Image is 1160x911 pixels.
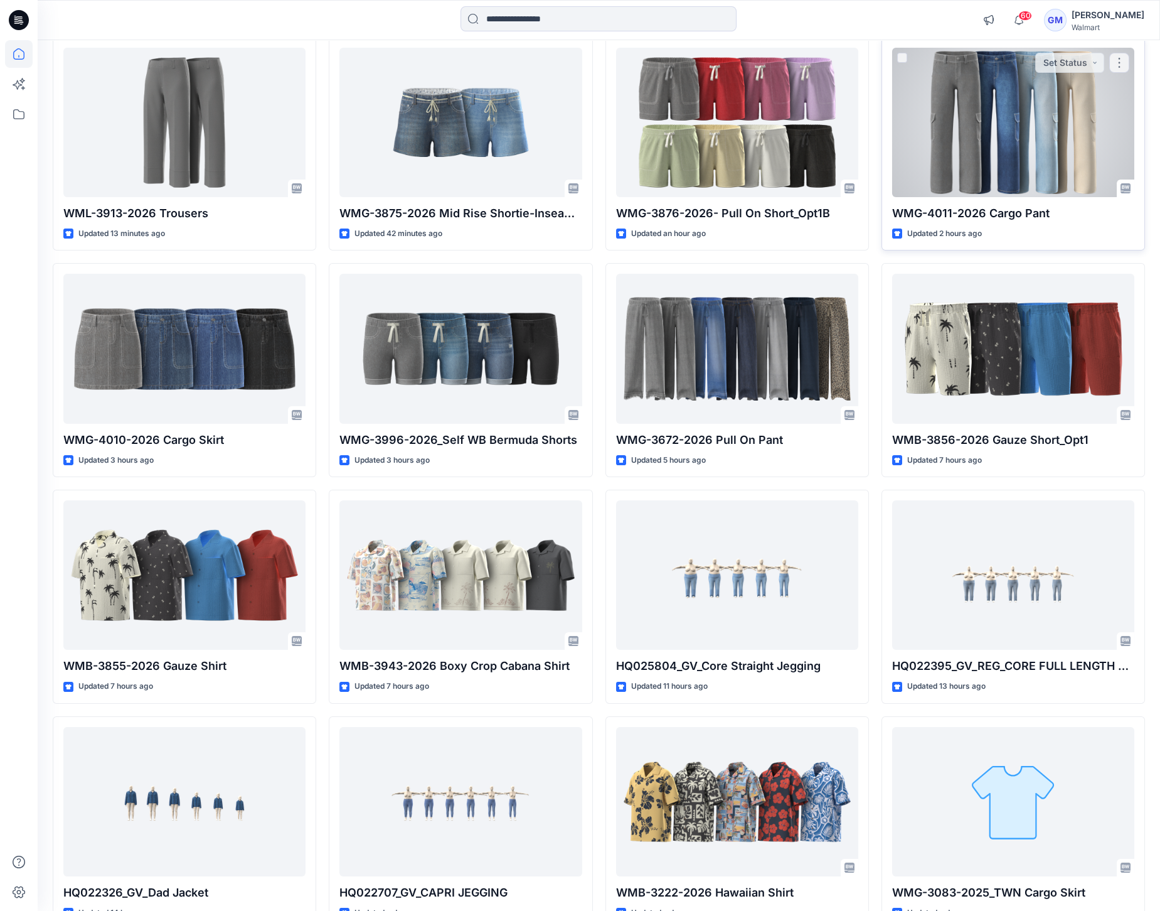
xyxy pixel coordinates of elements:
[907,227,982,240] p: Updated 2 hours ago
[892,48,1134,197] a: WMG-4011-2026 Cargo Pant
[339,727,582,876] a: HQ022707_GV_CAPRI JEGGING
[339,884,582,902] p: HQ022707_GV_CAPRI JEGGING
[63,500,306,650] a: WMB-3855-2026 Gauze Shirt
[631,680,708,693] p: Updated 11 hours ago
[339,274,582,423] a: WMG-3996-2026_Self WB Bermuda Shorts
[78,227,165,240] p: Updated 13 minutes ago
[631,227,706,240] p: Updated an hour ago
[616,205,858,222] p: WMG-3876-2026- Pull On Short_Opt1B
[616,500,858,650] a: HQ025804_GV_Core Straight Jegging
[631,454,706,467] p: Updated 5 hours ago
[63,274,306,423] a: WMG-4010-2026 Cargo Skirt
[892,727,1134,876] a: WMG-3083-2025_TWN Cargo Skirt
[616,48,858,197] a: WMG-3876-2026- Pull On Short_Opt1B
[63,727,306,876] a: HQ022326_GV_Dad Jacket
[1018,11,1032,21] span: 60
[339,205,582,222] p: WMG-3875-2026 Mid Rise Shortie-Inseam 3
[78,454,154,467] p: Updated 3 hours ago
[63,884,306,902] p: HQ022326_GV_Dad Jacket
[63,657,306,675] p: WMB-3855-2026 Gauze Shirt
[339,500,582,650] a: WMB-3943-2026 Boxy Crop Cabana Shirt
[907,454,982,467] p: Updated 7 hours ago
[339,657,582,675] p: WMB-3943-2026 Boxy Crop Cabana Shirt
[616,274,858,423] a: WMG-3672-2026 Pull On Pant
[892,500,1134,650] a: HQ022395_GV_REG_CORE FULL LENGTH JEGGING
[892,274,1134,423] a: WMB-3856-2026 Gauze Short_Opt1
[892,205,1134,222] p: WMG-4011-2026 Cargo Pant
[892,431,1134,449] p: WMB-3856-2026 Gauze Short_Opt1
[339,48,582,197] a: WMG-3875-2026 Mid Rise Shortie-Inseam 3
[1072,8,1144,23] div: [PERSON_NAME]
[616,657,858,675] p: HQ025804_GV_Core Straight Jegging
[1072,23,1144,32] div: Walmart
[892,884,1134,902] p: WMG-3083-2025_TWN Cargo Skirt
[616,727,858,876] a: WMB-3222-2026 Hawaiian Shirt
[892,657,1134,675] p: HQ022395_GV_REG_CORE FULL LENGTH JEGGING
[354,680,429,693] p: Updated 7 hours ago
[616,884,858,902] p: WMB-3222-2026 Hawaiian Shirt
[78,680,153,693] p: Updated 7 hours ago
[907,680,986,693] p: Updated 13 hours ago
[354,454,430,467] p: Updated 3 hours ago
[1044,9,1067,31] div: GM
[339,431,582,449] p: WMG-3996-2026_Self WB Bermuda Shorts
[63,48,306,197] a: WML-3913-2026 Trousers
[63,205,306,222] p: WML-3913-2026 Trousers
[616,431,858,449] p: WMG-3672-2026 Pull On Pant
[63,431,306,449] p: WMG-4010-2026 Cargo Skirt
[354,227,442,240] p: Updated 42 minutes ago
